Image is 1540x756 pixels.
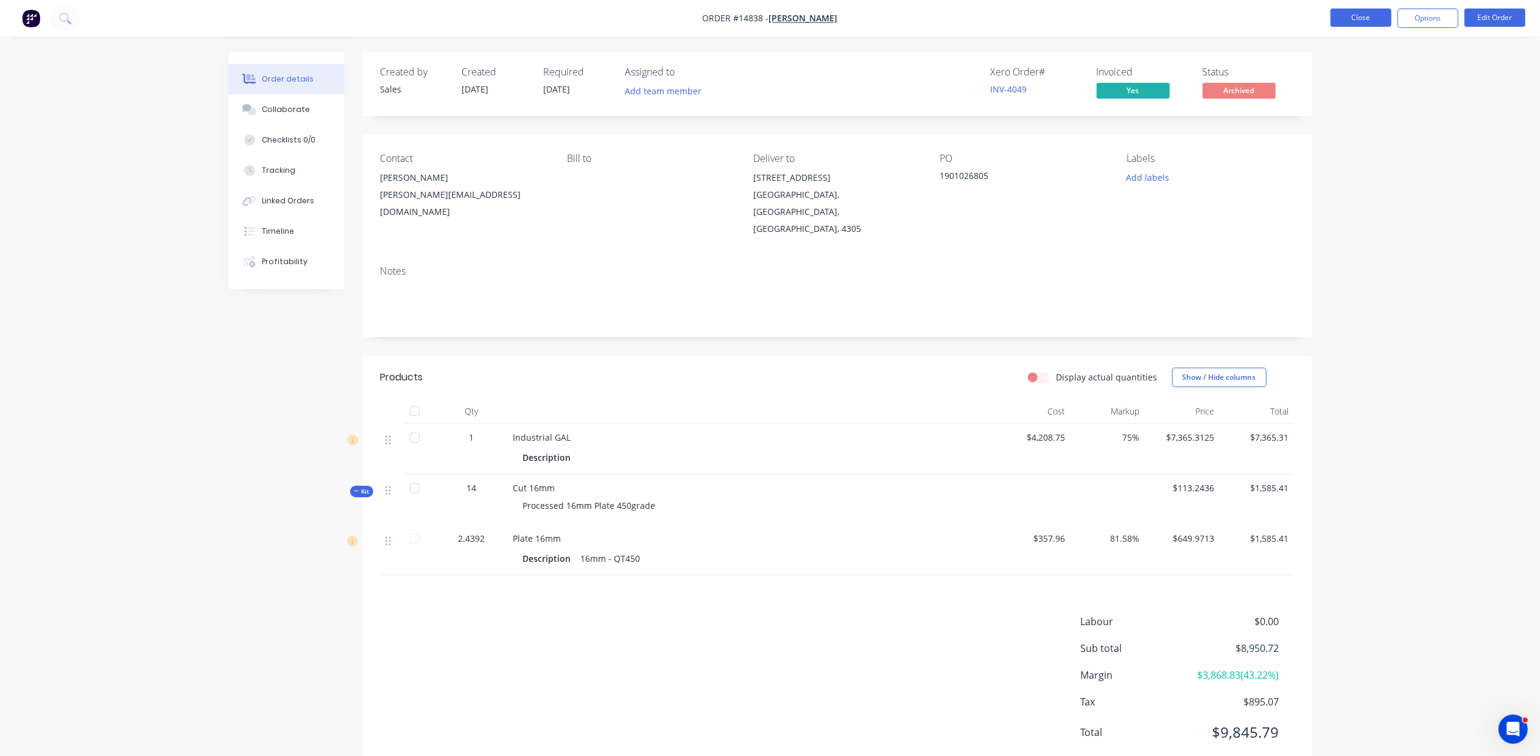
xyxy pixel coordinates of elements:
span: 81.58% [1075,532,1140,545]
button: Add team member [618,83,708,99]
a: [PERSON_NAME] [769,13,838,24]
div: Bill to [567,153,734,164]
span: $0.00 [1189,614,1279,629]
span: $1,585.41 [1224,532,1289,545]
span: $9,845.79 [1189,721,1279,743]
div: Invoiced [1097,66,1188,78]
div: Linked Orders [262,195,314,206]
div: Cost [996,399,1071,424]
div: Created by [381,66,448,78]
div: Qty [435,399,508,424]
span: Sub total [1081,641,1189,656]
span: Total [1081,725,1189,740]
button: Checklists 0/0 [228,125,344,155]
span: $7,365.3125 [1150,431,1215,444]
img: Factory [22,9,40,27]
span: $1,585.41 [1224,481,1289,494]
span: Cut 16mm [513,482,555,494]
div: Notes [381,265,1294,277]
span: 1 [469,431,474,444]
div: Checklists 0/0 [262,135,315,145]
div: Products [381,370,423,385]
span: 75% [1075,431,1140,444]
button: Add labels [1120,169,1176,186]
span: Plate 16mm [513,533,561,544]
div: Assigned to [625,66,747,78]
div: [STREET_ADDRESS][GEOGRAPHIC_DATA], [GEOGRAPHIC_DATA], [GEOGRAPHIC_DATA], 4305 [753,169,920,237]
button: Order details [228,64,344,94]
a: INV-4049 [991,83,1027,95]
button: Add team member [625,83,708,99]
button: Tracking [228,155,344,186]
span: Tax [1081,695,1189,709]
div: Profitability [262,256,308,267]
div: Labels [1127,153,1293,164]
div: Created [462,66,529,78]
div: [PERSON_NAME] [381,169,547,186]
button: Timeline [228,216,344,247]
button: Options [1398,9,1458,28]
div: Total [1219,399,1294,424]
div: Deliver to [753,153,920,164]
span: Yes [1097,83,1170,98]
div: Kit [350,486,373,497]
div: Tracking [262,165,295,176]
span: Industrial GAL [513,432,571,443]
div: Price [1145,399,1220,424]
span: Order #14838 - [703,13,769,24]
span: Kit [354,487,370,496]
div: Xero Order # [991,66,1082,78]
div: [GEOGRAPHIC_DATA], [GEOGRAPHIC_DATA], [GEOGRAPHIC_DATA], 4305 [753,186,920,237]
span: Margin [1081,668,1189,682]
span: $8,950.72 [1189,641,1279,656]
span: [DATE] [462,83,489,95]
div: Sales [381,83,448,96]
span: $4,208.75 [1000,431,1066,444]
button: Collaborate [228,94,344,125]
div: 16mm - QT450 [576,550,645,567]
button: Edit Order [1464,9,1525,27]
div: [STREET_ADDRESS] [753,169,920,186]
div: PO [940,153,1107,164]
label: Display actual quantities [1057,371,1158,383]
button: Close [1331,9,1391,27]
div: Order details [262,74,314,85]
span: 14 [467,481,477,494]
div: Collaborate [262,104,310,115]
div: Required [544,66,611,78]
span: $3,868.83 ( 43.22 %) [1189,668,1279,682]
span: $895.07 [1189,695,1279,709]
div: [PERSON_NAME][EMAIL_ADDRESS][DOMAIN_NAME] [381,186,547,220]
button: Linked Orders [228,186,344,216]
div: Description [523,449,576,466]
div: Contact [381,153,547,164]
span: $649.9713 [1150,532,1215,545]
div: Status [1203,66,1294,78]
div: Markup [1070,399,1145,424]
span: $7,365.31 [1224,431,1289,444]
span: 2.4392 [459,532,485,545]
div: [PERSON_NAME][PERSON_NAME][EMAIL_ADDRESS][DOMAIN_NAME] [381,169,547,220]
button: Profitability [228,247,344,277]
div: 1901026805 [940,169,1092,186]
span: Processed 16mm Plate 450grade [523,500,656,511]
span: $357.96 [1000,532,1066,545]
span: Archived [1203,83,1276,98]
div: Description [523,550,576,567]
span: [DATE] [544,83,571,95]
div: Timeline [262,226,294,237]
span: $113.2436 [1150,481,1215,494]
span: Labour [1081,614,1189,629]
button: Show / Hide columns [1172,368,1267,387]
iframe: Intercom live chat [1499,715,1528,744]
